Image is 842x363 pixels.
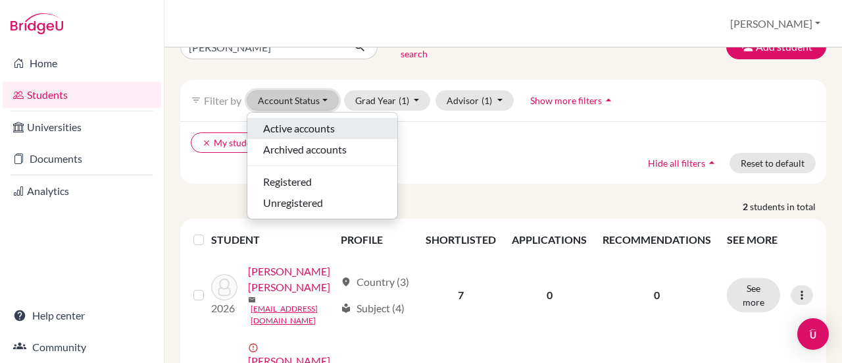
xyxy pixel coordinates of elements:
i: arrow_drop_up [705,156,718,169]
span: students in total [750,200,826,213]
div: Country (3) [341,274,409,290]
button: Reset to default [730,153,816,173]
button: Hide all filtersarrow_drop_up [637,153,730,173]
th: RECOMMENDATIONS [595,224,719,256]
button: Registered [247,171,397,192]
a: Help center [3,302,161,329]
img: Bridge-U [11,13,63,34]
span: Archived accounts [263,142,347,157]
span: Filter by [204,94,241,107]
a: Analytics [3,178,161,204]
span: Registered [263,174,312,190]
a: Community [3,334,161,360]
th: STUDENT [211,224,333,256]
span: Active accounts [263,121,335,136]
span: (1) [399,95,409,106]
button: Active accounts [247,118,397,139]
a: [PERSON_NAME] [PERSON_NAME] [248,264,335,295]
button: Show more filtersarrow_drop_up [519,90,626,111]
i: arrow_drop_up [602,94,615,107]
th: PROFILE [333,224,418,256]
th: SEE MORE [719,224,821,256]
button: Unregistered [247,192,397,213]
a: Home [3,50,161,76]
th: SHORTLISTED [418,224,504,256]
button: [PERSON_NAME] [724,11,826,36]
span: (1) [482,95,492,106]
img: DUQUE GALLEGO, MARÍA JOSÉ [211,274,237,300]
span: local_library [341,303,351,314]
button: clearMy students [191,132,275,153]
i: clear [202,138,211,148]
button: Advisor(1) [435,90,514,111]
p: 2026 [211,300,237,316]
i: filter_list [191,95,201,105]
strong: 2 [743,200,750,213]
span: Hide all filters [648,157,705,169]
span: Unregistered [263,195,323,211]
div: Account Status [247,112,398,219]
th: APPLICATIONS [504,224,595,256]
span: Show more filters [530,95,602,106]
span: location_on [341,277,351,287]
button: See more [727,278,780,312]
p: 0 [603,287,711,303]
a: Documents [3,146,161,172]
button: Grad Year(1) [344,90,431,111]
a: Students [3,82,161,108]
a: [EMAIL_ADDRESS][DOMAIN_NAME] [251,303,335,327]
button: Account Status [247,90,339,111]
div: Open Intercom Messenger [797,318,829,350]
button: Archived accounts [247,139,397,160]
span: error_outline [248,343,261,353]
td: 0 [504,256,595,335]
span: mail [248,296,256,304]
a: Universities [3,114,161,140]
div: Subject (4) [341,300,405,316]
td: 7 [418,256,504,335]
